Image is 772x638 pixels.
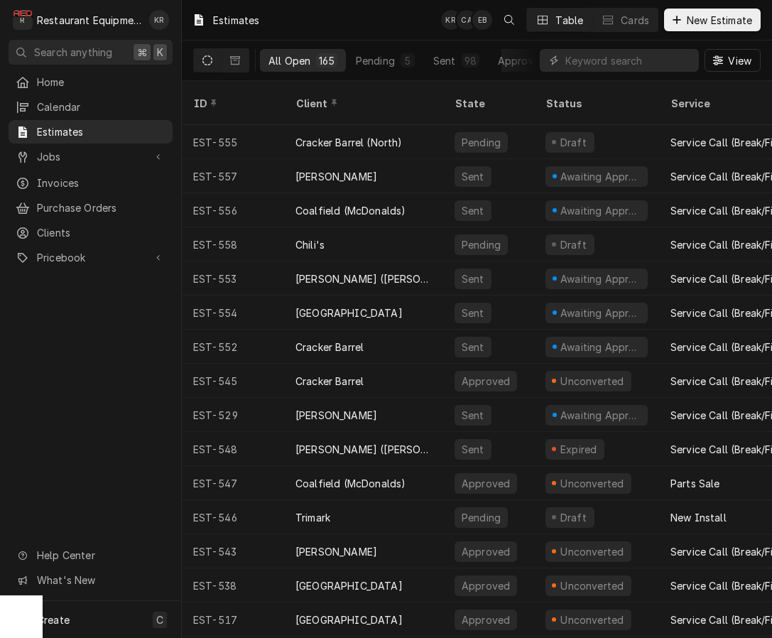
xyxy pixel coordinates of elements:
[559,612,626,627] div: Unconverted
[13,10,33,30] div: R
[295,306,403,320] div: [GEOGRAPHIC_DATA]
[295,442,432,457] div: [PERSON_NAME] ([PERSON_NAME])
[295,340,364,355] div: Cracker Barrel
[137,45,147,60] span: ⌘
[295,476,406,491] div: Coalfield (McDonalds)
[9,145,173,168] a: Go to Jobs
[295,271,432,286] div: [PERSON_NAME] ([PERSON_NAME])
[37,573,164,588] span: What's New
[545,96,645,111] div: Status
[498,9,521,31] button: Open search
[295,612,403,627] div: [GEOGRAPHIC_DATA]
[457,10,477,30] div: Chrissy Adams's Avatar
[441,10,461,30] div: KR
[295,544,377,559] div: [PERSON_NAME]
[460,203,486,218] div: Sent
[9,544,173,567] a: Go to Help Center
[182,125,284,159] div: EST-555
[182,432,284,466] div: EST-548
[460,408,486,423] div: Sent
[9,40,173,65] button: Search anything⌘K
[37,614,70,626] span: Create
[664,9,761,31] button: New Estimate
[460,544,511,559] div: Approved
[559,306,642,320] div: Awaiting Approval
[558,135,589,150] div: Draft
[149,10,169,30] div: KR
[498,53,546,68] div: Approved
[182,534,284,568] div: EST-543
[464,53,477,68] div: 98
[182,466,284,500] div: EST-547
[558,510,589,525] div: Draft
[37,149,144,164] span: Jobs
[13,10,33,30] div: Restaurant Equipment Diagnostics's Avatar
[182,568,284,602] div: EST-538
[319,53,334,68] div: 165
[37,124,165,139] span: Estimates
[460,135,502,150] div: Pending
[37,13,141,28] div: Restaurant Equipment Diagnostics
[9,196,173,220] a: Purchase Orders
[460,169,486,184] div: Sent
[621,13,649,28] div: Cards
[156,612,163,627] span: C
[9,246,173,269] a: Go to Pricebook
[555,13,583,28] div: Table
[559,578,626,593] div: Unconverted
[37,99,165,114] span: Calendar
[460,510,502,525] div: Pending
[460,476,511,491] div: Approved
[182,159,284,193] div: EST-557
[559,374,626,389] div: Unconverted
[559,544,626,559] div: Unconverted
[472,10,492,30] div: EB
[9,95,173,119] a: Calendar
[433,53,456,68] div: Sent
[559,476,626,491] div: Unconverted
[295,578,403,593] div: [GEOGRAPHIC_DATA]
[295,237,325,252] div: Chili's
[182,602,284,637] div: EST-517
[460,340,486,355] div: Sent
[9,70,173,94] a: Home
[9,171,173,195] a: Invoices
[295,374,364,389] div: Cracker Barrel
[268,53,310,68] div: All Open
[403,53,412,68] div: 5
[559,203,642,218] div: Awaiting Approval
[193,96,270,111] div: ID
[37,200,165,215] span: Purchase Orders
[182,261,284,296] div: EST-553
[295,510,330,525] div: Trimark
[9,568,173,592] a: Go to What's New
[182,364,284,398] div: EST-545
[37,175,165,190] span: Invoices
[558,237,589,252] div: Draft
[9,221,173,244] a: Clients
[295,203,406,218] div: Coalfield (McDonalds)
[441,10,461,30] div: Kelli Robinette's Avatar
[34,45,112,60] span: Search anything
[182,500,284,534] div: EST-546
[472,10,492,30] div: Emily Bird's Avatar
[460,578,511,593] div: Approved
[182,330,284,364] div: EST-552
[705,49,761,72] button: View
[182,296,284,330] div: EST-554
[565,49,692,72] input: Keyword search
[558,442,599,457] div: Expired
[295,408,377,423] div: [PERSON_NAME]
[295,135,403,150] div: Cracker Barrel (North)
[460,612,511,627] div: Approved
[149,10,169,30] div: Kelli Robinette's Avatar
[559,340,642,355] div: Awaiting Approval
[559,271,642,286] div: Awaiting Approval
[670,510,727,525] div: New Install
[295,96,429,111] div: Client
[460,237,502,252] div: Pending
[182,193,284,227] div: EST-556
[37,75,165,90] span: Home
[182,398,284,432] div: EST-529
[457,10,477,30] div: CA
